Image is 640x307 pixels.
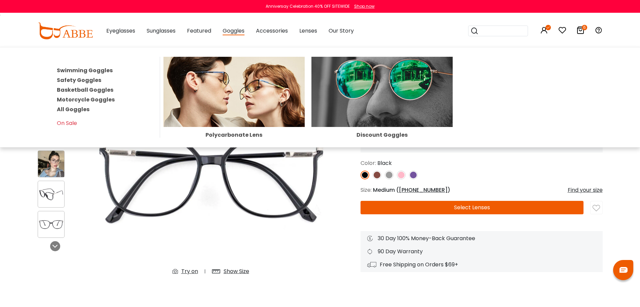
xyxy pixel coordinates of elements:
a: Motorcycle Goggles [57,96,115,103]
button: Select Lenses [361,201,583,214]
span: Medium ( ) [373,186,450,194]
div: Polycarbonate Lens [163,132,305,138]
img: like [593,205,600,212]
i: 6 [582,25,587,30]
div: Find your size [568,186,603,194]
a: On Sale [57,119,77,127]
div: 30 Day 100% Money-Back Guarantee [367,234,596,243]
span: Size: [361,186,372,194]
img: abbeglasses.com [38,23,93,39]
span: Sunglasses [147,27,176,35]
div: Anniversay Celebration 40% OFF SITEWIDE [266,3,350,9]
div: Discount Goggles [311,132,453,138]
span: Black [377,159,392,167]
a: All Goggles [57,105,89,113]
span: Lenses [299,27,317,35]
span: Color: [361,159,376,167]
div: Shop now [354,3,375,9]
img: Selenites Black TR UniversalBridgeFit Frames from ABBE Glasses [38,151,64,177]
div: Try on [181,267,198,275]
div: Free Shipping on Orders $69+ [367,261,596,269]
a: Swimming Goggles [57,67,113,74]
a: 6 [576,28,585,35]
span: Eyeglasses [106,27,135,35]
div: 90 Day Warranty [367,248,596,256]
a: Discount Goggles [311,88,453,138]
div: Show Size [224,267,249,275]
span: Accessories [256,27,288,35]
span: Our Story [329,27,354,35]
a: Basketball Goggles [57,86,113,94]
span: Goggles [223,27,244,35]
img: chat [619,267,628,273]
a: Safety Goggles [57,76,101,84]
a: Shop now [351,3,375,9]
img: Discount Goggles [311,57,453,127]
span: [PHONE_NUMBER] [399,186,448,194]
img: Polycarbonate Lens [163,57,305,127]
span: Featured [187,27,211,35]
img: Selenites Black TR UniversalBridgeFit Frames from ABBE Glasses [88,77,334,281]
img: Selenites Black TR UniversalBridgeFit Frames from ABBE Glasses [38,218,64,231]
img: Selenites Black TR UniversalBridgeFit Frames from ABBE Glasses [38,188,64,201]
a: Polycarbonate Lens [163,88,305,138]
